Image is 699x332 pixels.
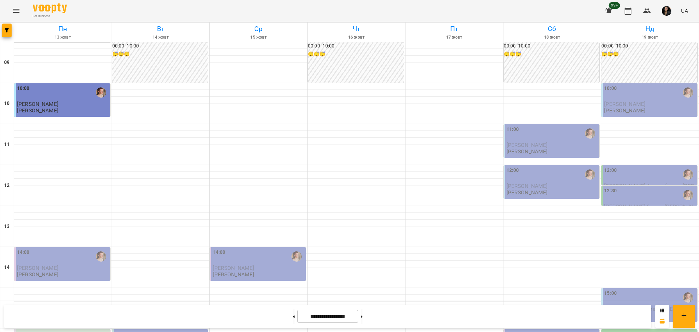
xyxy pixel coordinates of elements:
[604,203,693,216] span: [PERSON_NAME] (мама [PERSON_NAME])
[406,34,502,41] h6: 17 жовт
[15,34,111,41] h6: 13 жовт
[96,251,106,262] img: Михайло
[4,100,10,107] h6: 10
[4,141,10,148] h6: 11
[601,51,697,58] h6: 😴😴😴
[601,42,697,50] h6: 00:00 - 10:00
[17,249,30,256] label: 14:00
[604,183,694,195] span: [PERSON_NAME] 4 роки (мама [PERSON_NAME] )
[17,265,58,271] span: [PERSON_NAME]
[112,42,208,50] h6: 00:00 - 10:00
[507,167,519,174] label: 12:00
[308,51,404,58] h6: 😴😴😴
[683,169,693,180] img: Михайло
[683,292,693,303] img: Михайло
[213,249,225,256] label: 14:00
[507,183,548,189] span: [PERSON_NAME]
[17,101,58,107] span: [PERSON_NAME]
[604,85,617,92] label: 10:00
[4,59,10,66] h6: 09
[33,3,67,13] img: Voopty Logo
[585,169,595,180] img: Михайло
[604,108,645,113] p: [PERSON_NAME]
[211,34,306,41] h6: 15 жовт
[33,14,67,18] span: For Business
[504,24,600,34] h6: Сб
[4,223,10,230] h6: 13
[585,128,595,139] img: Михайло
[507,190,548,195] p: [PERSON_NAME]
[213,265,254,271] span: [PERSON_NAME]
[406,24,502,34] h6: Пт
[662,6,671,16] img: 0e55e402c6d6ea647f310bbb168974a3.jpg
[4,182,10,189] h6: 12
[17,85,30,92] label: 10:00
[602,34,698,41] h6: 19 жовт
[213,272,254,277] p: [PERSON_NAME]
[507,149,548,154] p: [PERSON_NAME]
[211,24,306,34] h6: Ср
[308,42,404,50] h6: 00:00 - 10:00
[113,34,209,41] h6: 14 жовт
[604,290,617,297] label: 15:00
[15,24,111,34] h6: Пн
[17,108,58,113] p: [PERSON_NAME]
[683,87,693,98] img: Михайло
[291,251,302,262] img: Михайло
[504,51,600,58] h6: 😴😴😴
[8,3,25,19] button: Menu
[604,167,617,174] label: 12:00
[609,2,620,9] span: 99+
[17,272,58,277] p: [PERSON_NAME]
[507,126,519,133] label: 11:00
[504,42,600,50] h6: 00:00 - 10:00
[604,101,645,107] span: [PERSON_NAME]
[678,4,691,17] button: UA
[113,24,209,34] h6: Вт
[4,264,10,271] h6: 14
[309,34,404,41] h6: 16 жовт
[683,190,693,200] img: Михайло
[507,142,548,148] span: [PERSON_NAME]
[504,34,600,41] h6: 18 жовт
[112,51,208,58] h6: 😴😴😴
[309,24,404,34] h6: Чт
[681,7,688,14] span: UA
[604,187,617,195] label: 12:30
[96,87,106,98] img: Михайло
[602,24,698,34] h6: Нд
